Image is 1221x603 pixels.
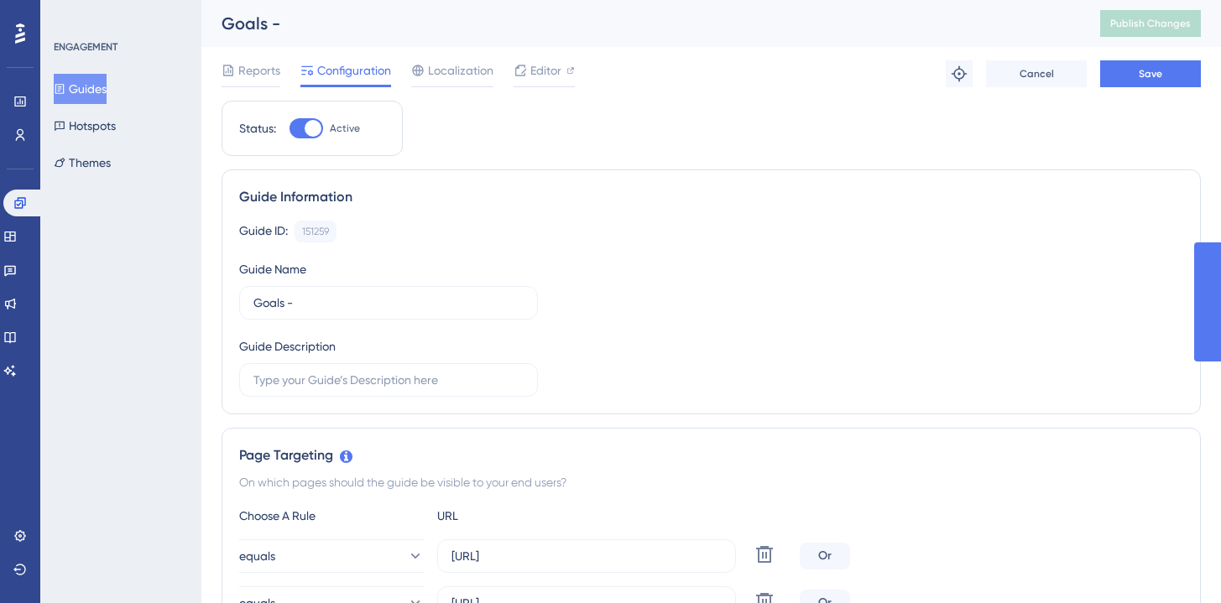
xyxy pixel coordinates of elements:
button: Guides [54,74,107,104]
input: yourwebsite.com/path [451,547,722,565]
button: Themes [54,148,111,178]
span: Editor [530,60,561,81]
span: equals [239,546,275,566]
button: Hotspots [54,111,116,141]
div: 151259 [302,225,329,238]
div: ENGAGEMENT [54,40,117,54]
span: Publish Changes [1110,17,1191,30]
span: Cancel [1020,67,1054,81]
button: Save [1100,60,1201,87]
span: Reports [238,60,280,81]
div: Choose A Rule [239,506,424,526]
div: URL [437,506,622,526]
div: Or [800,543,850,569]
div: On which pages should the guide be visible to your end users? [239,472,1183,492]
span: Localization [428,60,493,81]
div: Guide Information [239,187,1183,207]
div: Page Targeting [239,445,1183,465]
span: Save [1139,67,1162,81]
div: Status: [239,118,276,138]
div: Guide Description [239,336,336,356]
button: Cancel [986,60,1087,87]
span: Configuration [317,60,391,81]
div: Goals - [222,12,1058,35]
button: equals [239,539,424,573]
input: Type your Guide’s Description here [253,371,524,389]
span: Active [330,122,360,135]
div: Guide ID: [239,221,288,242]
input: Type your Guide’s Name here [253,294,524,312]
iframe: UserGuiding AI Assistant Launcher [1151,537,1201,587]
div: Guide Name [239,259,306,279]
button: Publish Changes [1100,10,1201,37]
